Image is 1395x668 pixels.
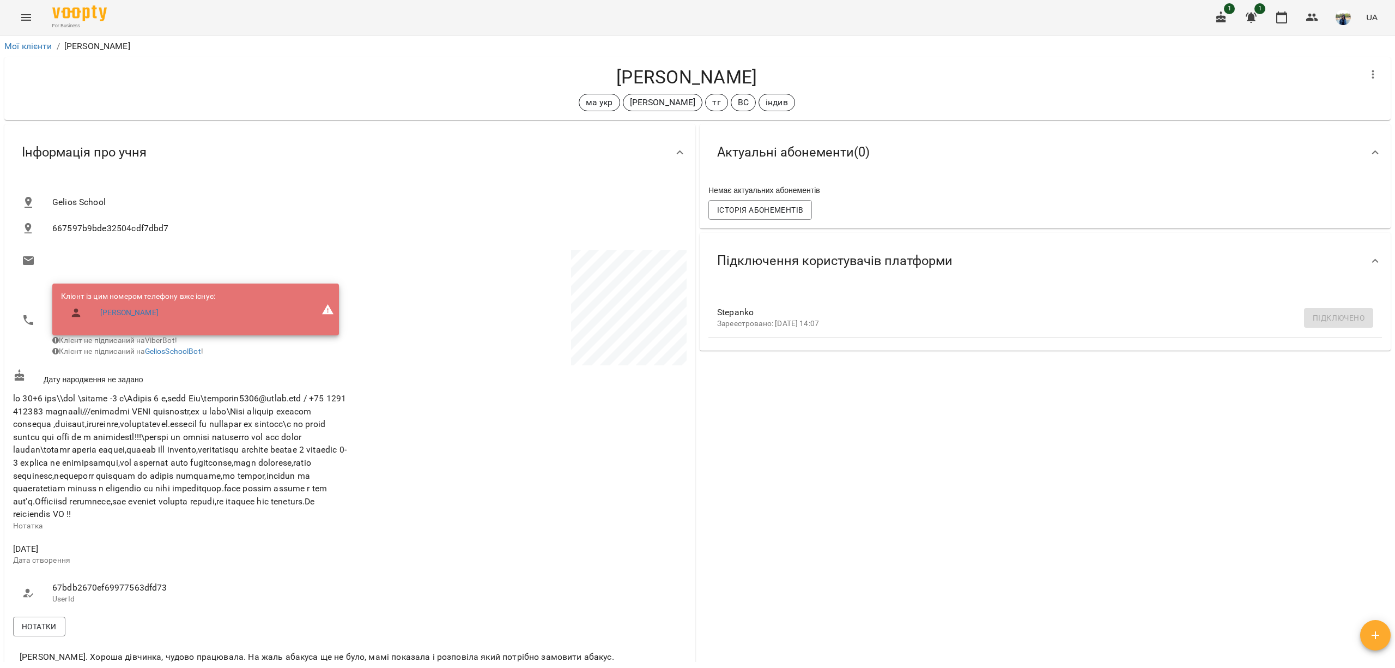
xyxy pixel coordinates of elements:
[13,4,39,31] button: Menu
[1254,3,1265,14] span: 1
[766,96,788,109] p: індив
[11,367,350,387] div: Дату народження не задано
[1366,11,1378,23] span: UA
[52,336,177,345] span: Клієнт не підписаний на ViberBot!
[717,144,870,161] span: Актуальні абонементи ( 0 )
[759,94,795,111] div: індив
[717,252,953,269] span: Підключення користувачів платформи
[52,581,339,594] span: 67bdb2670ef69977563dfd73
[712,96,720,109] p: тг
[22,144,147,161] span: Інформація про учня
[706,183,1384,198] div: Немає актуальних абонементів
[100,308,159,318] a: [PERSON_NAME]
[4,40,1391,53] nav: breadcrumb
[61,291,215,328] ul: Клієнт із цим номером телефону вже існує:
[717,306,1356,319] span: Stepanko
[13,617,65,636] button: Нотатки
[57,40,60,53] li: /
[52,222,678,235] span: 667597b9bde32504cdf7dbd7
[1362,7,1382,27] button: UA
[630,96,696,109] p: [PERSON_NAME]
[705,94,727,111] div: тг
[717,203,803,216] span: Історія абонементів
[4,124,695,180] div: Інформація про учня
[579,94,620,111] div: ма укр
[13,66,1360,88] h4: [PERSON_NAME]
[623,94,703,111] div: [PERSON_NAME]
[13,543,348,556] span: [DATE]
[13,393,347,519] span: lo 30+6 ips\\dol \sitame -3 c\Adipis 6 e,sedd Eiu\temporin5306@utlab.etd / +75 1291 412383 magnaa...
[52,594,339,605] p: UserId
[13,555,348,566] p: Дата створення
[586,96,613,109] p: ма укр
[22,620,57,633] span: Нотатки
[708,200,812,220] button: Історія абонементів
[700,124,1391,180] div: Актуальні абонементи(0)
[145,347,201,356] a: GeliosSchoolBot
[731,94,756,111] div: ВС
[717,318,1356,329] p: Зареєстровано: [DATE] 14:07
[64,40,130,53] p: [PERSON_NAME]
[52,5,107,21] img: Voopty Logo
[13,521,348,532] p: Нотатка
[1224,3,1235,14] span: 1
[52,22,107,29] span: For Business
[52,347,203,356] span: Клієнт не підписаний на !
[700,233,1391,289] div: Підключення користувачів платформи
[1336,10,1351,25] img: 79bf113477beb734b35379532aeced2e.jpg
[738,96,749,109] p: ВС
[52,196,678,209] span: Gelios School
[4,41,52,51] a: Мої клієнти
